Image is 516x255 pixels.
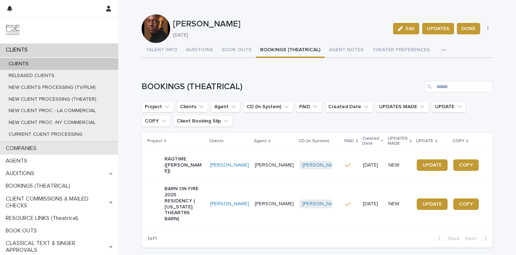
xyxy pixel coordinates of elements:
[422,23,454,34] button: UPDATES
[325,43,368,58] button: AGENT NOTES
[457,23,480,34] button: DONE
[173,32,384,38] p: [DATE]
[142,150,496,180] tr: RAGTIME ([PERSON_NAME])[PERSON_NAME] [PERSON_NAME][PERSON_NAME] (she/her/hers) [DATE]NEWUPDATECOPY
[142,180,496,228] tr: BARN ON FIRE 2025 RESIDENCY ( [US_STATE] THEARTRE BARN)[PERSON_NAME] [PERSON_NAME][PERSON_NAME] [...
[3,47,33,53] p: CLIENTS
[362,135,379,148] p: Created Date
[211,101,240,112] button: Agent
[173,115,233,127] button: Client Booking Slip
[210,162,249,168] a: [PERSON_NAME]
[243,101,293,112] button: CD (In System)
[296,101,322,112] button: PAID
[453,159,479,171] a: COPY
[453,137,464,145] p: COPY
[209,137,224,145] p: Clients
[142,101,174,112] button: Project
[422,163,442,168] span: UPDATE
[465,236,481,241] span: Next
[388,135,408,148] p: UPDATES MADE
[164,186,204,222] p: BARN ON FIRE 2025 RESIDENCY ( [US_STATE] THEARTRE BARN)
[3,96,102,102] p: NEW CLIENT PROCESSING (THEATER)
[6,23,20,38] img: 9JgRvJ3ETPGCJDhvPVA5
[142,43,182,58] button: TALENT INFO
[363,201,382,207] p: [DATE]
[255,201,294,207] p: [PERSON_NAME]
[147,137,162,145] p: Project
[406,26,415,31] span: Edit
[459,163,473,168] span: COPY
[302,162,376,168] a: [PERSON_NAME] (she/her/hers)
[3,170,40,177] p: AUDITIONS
[182,43,218,58] button: AUDITIONS
[417,159,448,171] a: UPDATE
[142,230,163,247] p: 1 of 1
[368,43,434,58] button: THEATER PREFERENCES
[177,101,208,112] button: Clients
[427,25,449,32] span: UPDATES
[142,115,171,127] button: COPY
[210,201,249,207] a: [PERSON_NAME]
[416,137,433,145] p: UPDATE
[344,137,354,145] p: PAID
[3,158,33,164] p: AGENTS
[299,137,329,145] p: CD (In System)
[417,198,448,210] a: UPDATE
[3,108,102,114] p: NEW CLIENT PROC - LA COMMERCIAL
[459,202,473,207] span: COPY
[3,227,43,234] p: BOOK OUTS
[462,235,493,242] button: Next
[3,145,42,152] p: COMPANIES
[325,101,373,112] button: Created Date
[3,73,60,79] p: RELEASED CLIENTS
[142,82,422,92] h1: BOOKINGS (THEATRICAL)
[173,19,387,29] p: [PERSON_NAME]
[302,201,341,207] a: [PERSON_NAME]
[3,240,109,254] p: CLASSICAL TEXT & SINGER APPROVALS
[432,235,462,242] button: Back
[393,23,419,34] button: Edit
[422,202,442,207] span: UPDATE
[3,183,76,189] p: BOOKINGS (THEATRICAL)
[388,162,411,168] p: NEW
[3,85,101,91] p: NEW CLIENTS PROCESSING (TV/FILM)
[218,43,256,58] button: BOOK OUTS
[3,120,101,126] p: NEW CLIENT PROC -NY COMMERCIAL
[376,101,429,112] button: UPDATES MADE
[254,137,267,145] p: Agent
[363,162,382,168] p: [DATE]
[432,101,466,112] button: UPDATE
[453,198,479,210] a: COPY
[256,43,325,58] button: BOOKINGS (THEATRICAL)
[255,162,294,168] p: [PERSON_NAME]
[444,236,459,241] span: Back
[3,61,34,67] p: CLIENTS
[3,215,84,222] p: RESOURCE LINKS (Theatrical)
[425,81,493,92] input: Search
[3,131,88,138] p: CURRENT CLIENT PROCESSING
[388,201,411,207] p: NEW
[462,25,476,32] span: DONE
[3,196,109,209] p: CLIENT COMMISSIONS & MAILED CHECKS
[164,156,204,174] p: RAGTIME ([PERSON_NAME])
